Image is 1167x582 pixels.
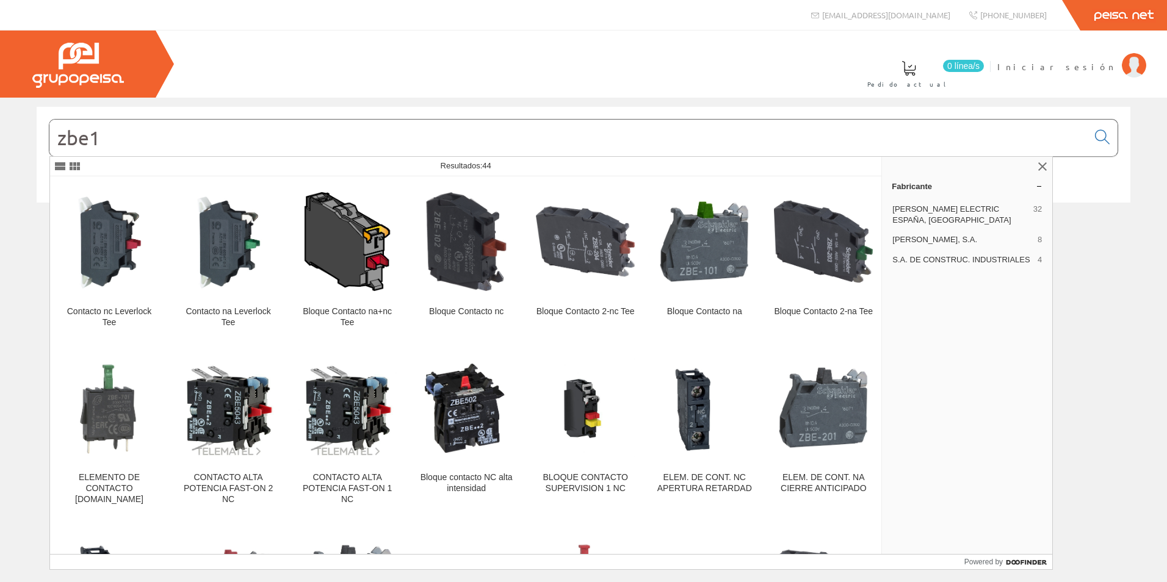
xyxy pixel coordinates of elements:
[774,192,873,291] img: Bloque Contacto 2-na Tee
[50,177,168,342] a: Contacto nc Leverlock Tee Contacto nc Leverlock Tee
[49,120,1088,156] input: Buscar...
[892,234,1033,245] span: [PERSON_NAME], S.A.
[655,306,754,317] div: Bloque Contacto na
[964,556,1003,567] span: Powered by
[288,177,406,342] a: Bloque Contacto na+nc Tee Bloque Contacto na+nc Tee
[526,343,645,519] a: BLOQUE CONTACTO SUPERVISION 1 NC BLOQUE CONTACTO SUPERVISION 1 NC
[764,177,883,342] a: Bloque Contacto 2-na Tee Bloque Contacto 2-na Tee
[822,10,950,20] span: [EMAIL_ADDRESS][DOMAIN_NAME]
[179,358,278,457] img: CONTACTO ALTA POTENCIA FAST-ON 2 NC
[37,218,1130,228] div: © Grupo Peisa
[536,472,635,494] div: BLOQUE CONTACTO SUPERVISION 1 NC
[536,358,635,457] img: BLOQUE CONTACTO SUPERVISION 1 NC
[536,192,635,291] img: Bloque Contacto 2-nc Tee
[50,343,168,519] a: ELEMENTO DE CONTACTO C.IMP.NA ELEMENTO DE CONTACTO [DOMAIN_NAME]
[298,472,397,505] div: CONTACTO ALTA POTENCIA FAST-ON 1 NC
[536,306,635,317] div: Bloque Contacto 2-nc Tee
[179,306,278,328] div: Contacto na Leverlock Tee
[645,177,764,342] a: Bloque Contacto na Bloque Contacto na
[655,472,754,494] div: ELEM. DE CONT. NC APERTURA RETARDAD
[892,204,1028,226] span: [PERSON_NAME] ELECTRIC ESPAÑA, [GEOGRAPHIC_DATA]
[179,472,278,505] div: CONTACTO ALTA POTENCIA FAST-ON 2 NC
[892,254,1033,265] span: S.A. DE CONSTRUC. INDUSTRIALES
[1038,234,1042,245] span: 8
[407,177,526,342] a: Bloque Contacto nc Bloque Contacto nc
[645,343,764,519] a: ELEM. DE CONT. NC APERTURA RETARDAD ELEM. DE CONT. NC APERTURA RETARDAD
[441,161,491,170] span: Resultados:
[774,472,873,494] div: ELEM. DE CONT. NA CIERRE ANTICIPADO
[774,306,873,317] div: Bloque Contacto 2-na Tee
[655,358,754,457] img: ELEM. DE CONT. NC APERTURA RETARDAD
[407,343,526,519] a: Bloque contacto NC alta intensidad Bloque contacto NC alta intensidad
[764,343,883,519] a: ELEM. DE CONT. NA CIERRE ANTICIPADO ELEM. DE CONT. NA CIERRE ANTICIPADO
[997,60,1116,73] span: Iniciar sesión
[60,472,159,505] div: ELEMENTO DE CONTACTO [DOMAIN_NAME]
[482,161,491,170] span: 44
[1033,204,1042,226] span: 32
[179,192,278,291] img: Contacto na Leverlock Tee
[288,343,406,519] a: CONTACTO ALTA POTENCIA FAST-ON 1 NC CONTACTO ALTA POTENCIA FAST-ON 1 NC
[943,60,984,72] span: 0 línea/s
[298,306,397,328] div: Bloque Contacto na+nc Tee
[60,192,159,291] img: Contacto nc Leverlock Tee
[417,192,516,291] img: Bloque Contacto nc
[169,343,287,519] a: CONTACTO ALTA POTENCIA FAST-ON 2 NC CONTACTO ALTA POTENCIA FAST-ON 2 NC
[32,43,124,88] img: Grupo Peisa
[980,10,1047,20] span: [PHONE_NUMBER]
[882,176,1052,196] a: Fabricante
[169,177,287,342] a: Contacto na Leverlock Tee Contacto na Leverlock Tee
[964,555,1053,569] a: Powered by
[774,358,873,457] img: ELEM. DE CONT. NA CIERRE ANTICIPADO
[60,358,159,457] img: ELEMENTO DE CONTACTO C.IMP.NA
[655,192,754,291] img: Bloque Contacto na
[1038,254,1042,265] span: 4
[526,177,645,342] a: Bloque Contacto 2-nc Tee Bloque Contacto 2-nc Tee
[417,358,516,457] img: Bloque contacto NC alta intensidad
[417,472,516,494] div: Bloque contacto NC alta intensidad
[298,358,397,457] img: CONTACTO ALTA POTENCIA FAST-ON 1 NC
[298,192,397,291] img: Bloque Contacto na+nc Tee
[867,78,950,90] span: Pedido actual
[60,306,159,328] div: Contacto nc Leverlock Tee
[997,51,1146,62] a: Iniciar sesión
[417,306,516,317] div: Bloque Contacto nc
